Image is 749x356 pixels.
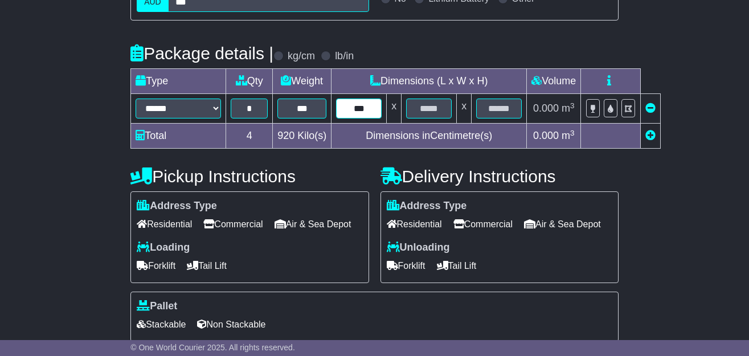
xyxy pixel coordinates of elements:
span: Commercial [203,215,263,233]
a: Remove this item [645,103,656,114]
span: Commercial [453,215,513,233]
span: Tail Lift [187,257,227,275]
td: Qty [226,69,273,94]
td: x [387,94,402,124]
td: 4 [226,124,273,149]
td: Dimensions in Centimetre(s) [331,124,527,149]
label: Unloading [387,242,450,254]
td: Total [131,124,226,149]
td: Dimensions (L x W x H) [331,69,527,94]
span: Air & Sea Depot [524,215,601,233]
label: Address Type [387,200,467,212]
span: 0.000 [533,103,559,114]
span: 920 [277,130,294,141]
span: Stackable [137,316,186,333]
h4: Delivery Instructions [380,167,619,186]
span: © One World Courier 2025. All rights reserved. [130,343,295,352]
td: Type [131,69,226,94]
span: m [562,103,575,114]
span: Non Stackable [197,316,265,333]
label: Pallet [137,300,177,313]
td: Weight [273,69,331,94]
td: x [457,94,472,124]
h4: Package details | [130,44,273,63]
span: Forklift [387,257,425,275]
sup: 3 [570,101,575,110]
label: Address Type [137,200,217,212]
span: Residential [387,215,442,233]
span: Residential [137,215,192,233]
span: Air & Sea Depot [275,215,351,233]
td: Volume [527,69,581,94]
span: 0.000 [533,130,559,141]
td: Kilo(s) [273,124,331,149]
sup: 3 [570,129,575,137]
a: Add new item [645,130,656,141]
span: m [562,130,575,141]
label: Loading [137,242,190,254]
label: kg/cm [288,50,315,63]
h4: Pickup Instructions [130,167,369,186]
span: Tail Lift [437,257,477,275]
span: Forklift [137,257,175,275]
label: lb/in [335,50,354,63]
